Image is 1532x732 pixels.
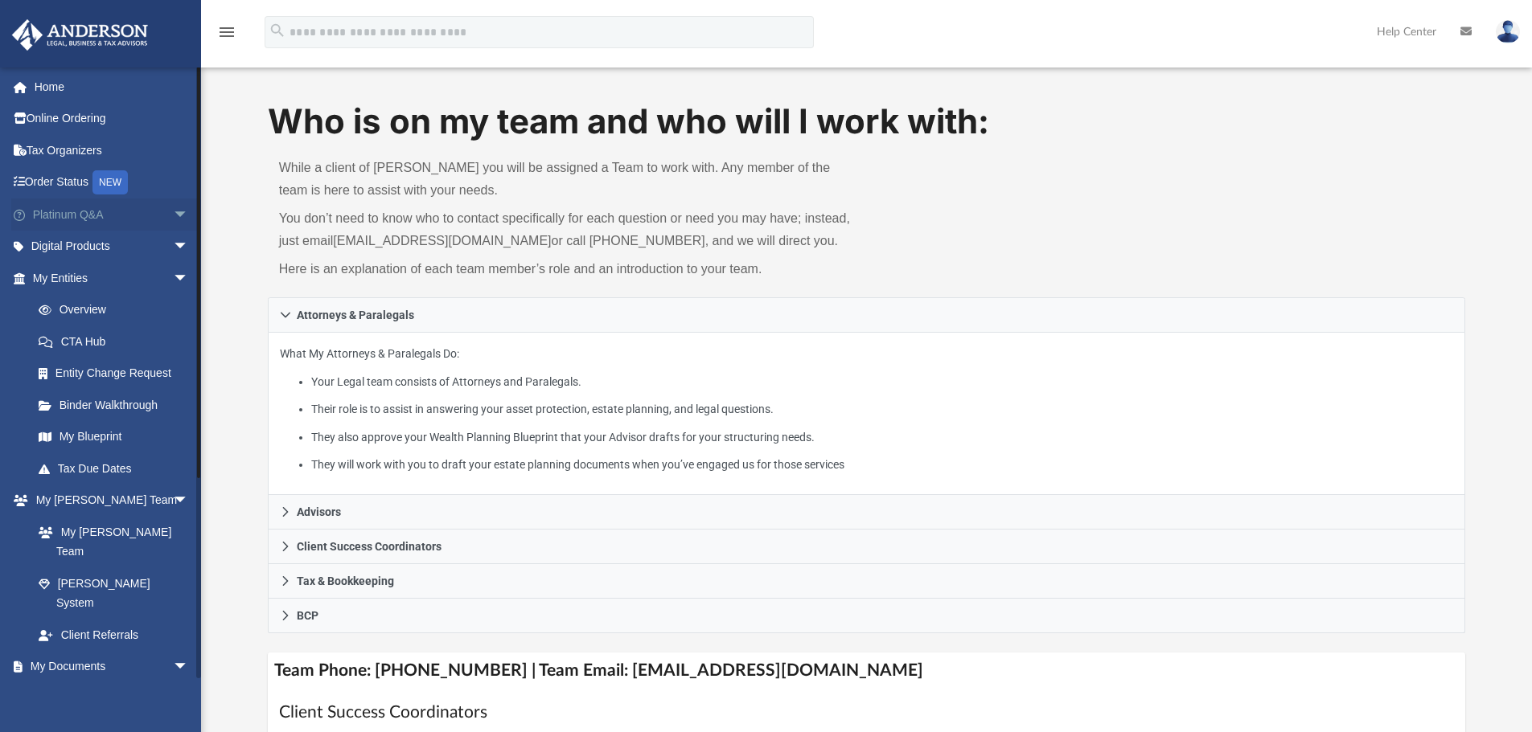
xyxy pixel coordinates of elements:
li: Their role is to assist in answering your asset protection, estate planning, and legal questions. [311,399,1453,419]
div: NEW [92,170,128,194]
a: Home [11,71,213,103]
a: Binder Walkthrough [23,389,213,421]
a: My [PERSON_NAME] Team [23,516,197,567]
span: Client Success Coordinators [297,541,442,552]
span: arrow_drop_down [173,198,205,231]
i: menu [217,22,236,42]
a: [EMAIL_ADDRESS][DOMAIN_NAME] [333,234,551,247]
a: [PERSON_NAME] System [23,567,205,619]
a: menu [217,31,236,42]
span: Attorneys & Paralegals [297,309,414,321]
p: You don’t need to know who to contact specifically for each question or need you may have; instea... [279,207,856,252]
a: Advisors [268,495,1466,530]
a: Tax Due Dates [23,452,213,485]
p: Here is an explanation of each team member’s role and an introduction to your team. [279,258,856,280]
h1: Client Success Coordinators [279,701,1455,724]
span: BCP [297,610,318,621]
li: They also approve your Wealth Planning Blueprint that your Advisor drafts for your structuring ne... [311,427,1453,448]
a: My [PERSON_NAME] Teamarrow_drop_down [11,485,205,517]
span: Advisors [297,506,341,517]
p: While a client of [PERSON_NAME] you will be assigned a Team to work with. Any member of the team ... [279,157,856,202]
a: Digital Productsarrow_drop_down [11,231,213,263]
h1: Who is on my team and who will I work with: [268,98,1466,145]
p: What My Attorneys & Paralegals Do: [280,344,1454,475]
a: My Blueprint [23,421,205,453]
a: My Documentsarrow_drop_down [11,651,205,683]
a: Platinum Q&Aarrow_drop_down [11,198,213,231]
a: CTA Hub [23,325,213,358]
a: Client Referrals [23,619,205,651]
a: Entity Change Request [23,358,213,390]
a: Order StatusNEW [11,166,213,199]
i: search [269,22,286,39]
span: arrow_drop_down [173,262,205,295]
li: Your Legal team consists of Attorneys and Paralegals. [311,372,1453,392]
a: Attorneys & Paralegals [268,297,1466,333]
a: My Entitiesarrow_drop_down [11,262,213,294]
a: Tax Organizers [11,134,213,166]
a: Online Ordering [11,103,213,135]
span: arrow_drop_down [173,231,205,264]
span: arrow_drop_down [173,485,205,517]
div: Attorneys & Paralegals [268,333,1466,496]
a: BCP [268,599,1466,633]
h4: Team Phone: [PHONE_NUMBER] | Team Email: [EMAIL_ADDRESS][DOMAIN_NAME] [268,652,1466,689]
img: Anderson Advisors Platinum Portal [7,19,153,51]
a: Tax & Bookkeeping [268,564,1466,599]
li: They will work with you to draft your estate planning documents when you’ve engaged us for those ... [311,455,1453,475]
a: Client Success Coordinators [268,530,1466,564]
span: arrow_drop_down [173,651,205,684]
img: User Pic [1496,20,1520,43]
a: Overview [23,294,213,326]
span: Tax & Bookkeeping [297,575,394,587]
